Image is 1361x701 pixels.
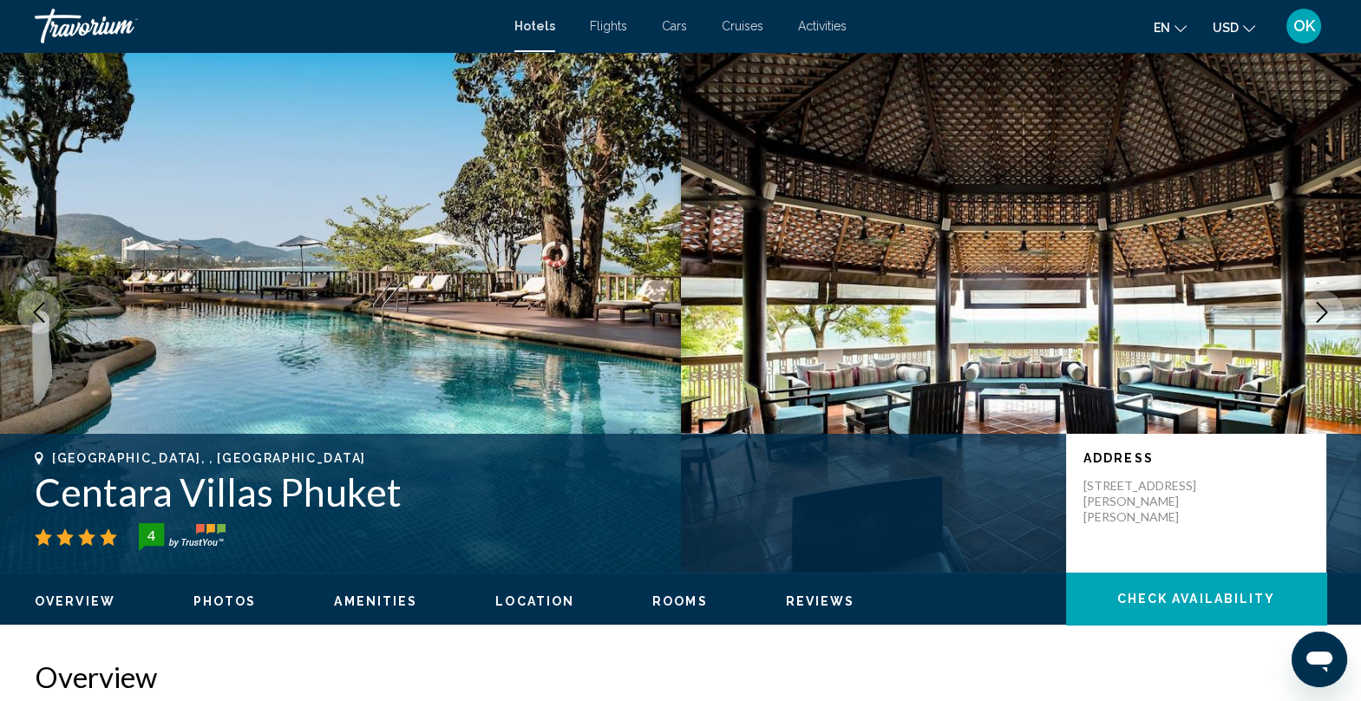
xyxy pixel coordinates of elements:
[139,523,226,551] img: trustyou-badge-hor.svg
[1213,21,1239,35] span: USD
[1292,632,1347,687] iframe: Button to launch messaging window
[35,9,497,43] a: Travorium
[35,593,115,609] button: Overview
[1083,451,1309,465] p: Address
[1083,478,1222,525] p: [STREET_ADDRESS][PERSON_NAME][PERSON_NAME]
[17,291,61,334] button: Previous image
[193,593,257,609] button: Photos
[1154,21,1170,35] span: en
[334,594,417,608] span: Amenities
[1154,15,1187,40] button: Change language
[193,594,257,608] span: Photos
[1300,291,1344,334] button: Next image
[334,593,417,609] button: Amenities
[1066,573,1326,625] button: Check Availability
[35,594,115,608] span: Overview
[652,593,708,609] button: Rooms
[52,451,366,465] span: [GEOGRAPHIC_DATA], , [GEOGRAPHIC_DATA]
[1293,17,1315,35] span: OK
[786,594,855,608] span: Reviews
[1117,593,1276,606] span: Check Availability
[1281,8,1326,44] button: User Menu
[35,469,1049,514] h1: Centara Villas Phuket
[495,593,574,609] button: Location
[798,19,847,33] a: Activities
[495,594,574,608] span: Location
[134,525,168,546] div: 4
[662,19,687,33] a: Cars
[722,19,763,33] a: Cruises
[35,659,1326,694] h2: Overview
[590,19,627,33] a: Flights
[514,19,555,33] a: Hotels
[1213,15,1255,40] button: Change currency
[786,593,855,609] button: Reviews
[652,594,708,608] span: Rooms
